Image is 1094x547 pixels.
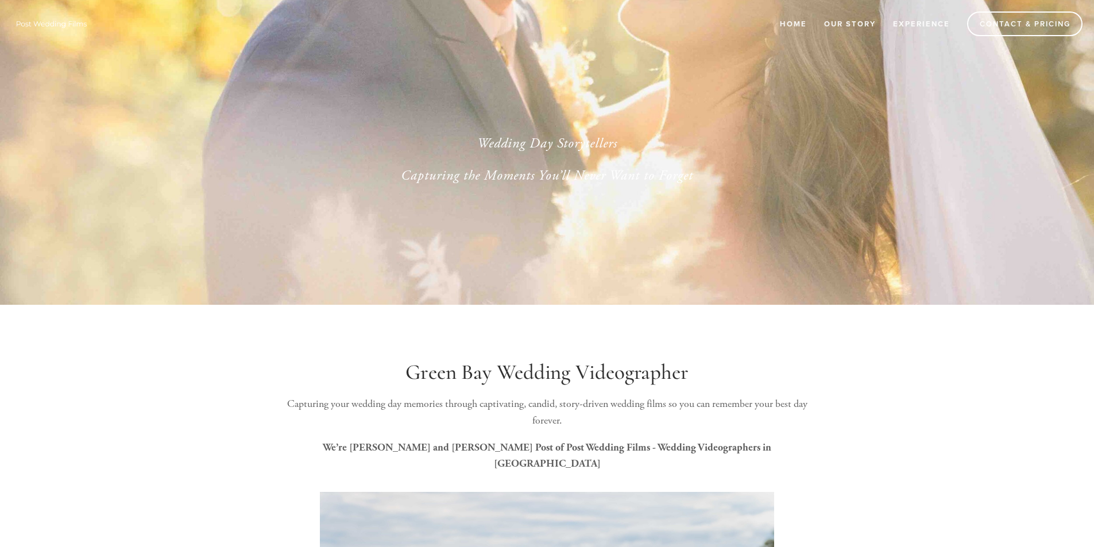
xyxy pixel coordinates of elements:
p: Capturing your wedding day memories through captivating, candid, story-driven wedding films so yo... [273,396,822,429]
h1: Green Bay Wedding Videographer [273,360,822,385]
p: Wedding Day Storytellers [291,133,803,154]
a: Our Story [817,14,883,33]
img: Wisconsin Wedding Videographer [11,15,92,32]
a: Home [772,14,814,33]
p: Capturing the Moments You’ll Never Want to Forget [291,165,803,186]
a: Experience [886,14,957,33]
strong: We’re [PERSON_NAME] and [PERSON_NAME] Post of Post Wedding Films - Wedding Videographers in [GEOG... [323,441,774,470]
a: Contact & Pricing [967,11,1083,36]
